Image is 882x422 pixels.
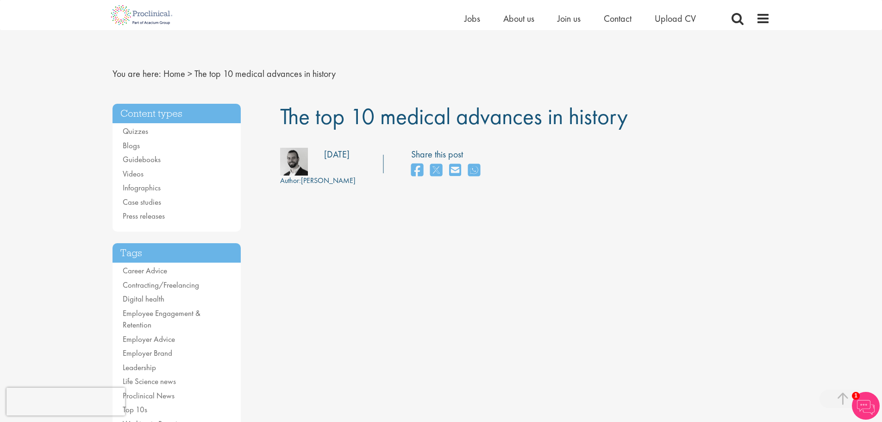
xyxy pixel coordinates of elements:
a: share on email [449,161,461,181]
a: Guidebooks [123,154,161,164]
span: The top 10 medical advances in history [194,68,336,80]
label: Share this post [411,148,485,161]
div: [PERSON_NAME] [280,176,356,186]
h3: Content types [113,104,241,124]
img: Chatbot [852,392,880,420]
a: Upload CV [655,13,696,25]
a: share on facebook [411,161,423,181]
span: You are here: [113,68,161,80]
a: Quizzes [123,126,148,136]
a: Infographics [123,183,161,193]
span: 1 [852,392,860,400]
a: Leadership [123,362,156,372]
span: The top 10 medical advances in history [280,101,628,131]
a: Case studies [123,197,161,207]
a: Proclinical News [123,391,175,401]
a: Life Science news [123,376,176,386]
a: Videos [123,169,144,179]
a: share on twitter [430,161,442,181]
a: Employee Engagement & Retention [123,308,200,330]
a: Jobs [464,13,480,25]
iframe: reCAPTCHA [6,388,125,416]
img: 76d2c18e-6ce3-4617-eefd-08d5a473185b [280,148,308,176]
a: Blogs [123,140,140,151]
a: Employer Advice [123,334,175,344]
a: Career Advice [123,265,167,276]
span: Author: [280,176,301,185]
a: Digital health [123,294,164,304]
a: Top 10s [123,404,147,415]
div: [DATE] [324,148,350,161]
a: About us [503,13,534,25]
a: Join us [557,13,581,25]
h3: Tags [113,243,241,263]
a: Contracting/Freelancing [123,280,199,290]
a: Press releases [123,211,165,221]
a: Employer Brand [123,348,172,358]
a: Contact [604,13,632,25]
a: share on whats app [468,161,480,181]
span: > [188,68,192,80]
a: breadcrumb link [163,68,185,80]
